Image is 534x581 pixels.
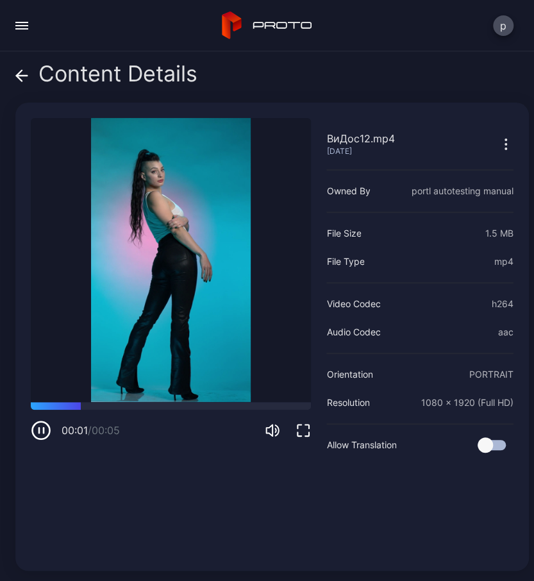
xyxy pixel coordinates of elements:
div: Resolution [326,395,369,410]
div: 00:01 [62,423,120,438]
button: p [493,15,513,36]
div: 1.5 MB [485,226,513,241]
div: [DATE] [326,146,394,156]
div: Orientation [326,367,372,382]
div: mp4 [494,254,513,269]
div: File Type [326,254,364,269]
div: Content Details [15,62,197,92]
div: aac [498,324,513,340]
div: portl autotesting manual [412,183,513,199]
div: Owned By [326,183,370,199]
div: Audio Codec [326,324,380,340]
div: ВиДос12.mp4 [326,131,394,146]
video: Sorry, your browser doesn‘t support embedded videos [31,118,311,402]
div: PORTRAIT [469,367,513,382]
div: h264 [492,296,513,312]
div: File Size [326,226,361,241]
div: Allow Translation [326,437,396,453]
span: / 00:05 [88,424,120,437]
div: 1080 x 1920 (Full HD) [421,395,513,410]
div: Video Codec [326,296,380,312]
